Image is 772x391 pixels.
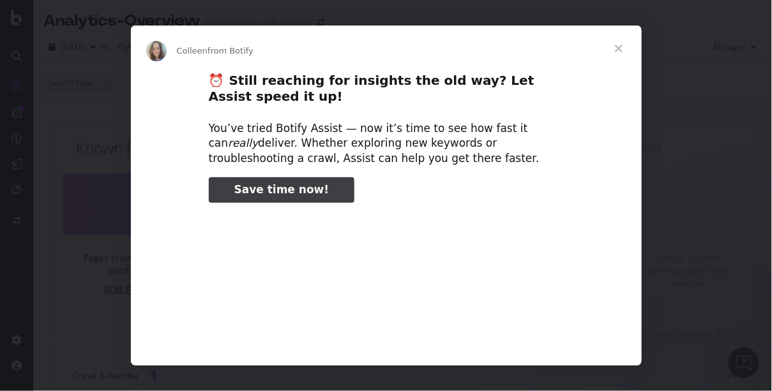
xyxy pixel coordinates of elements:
[228,136,258,149] i: really
[209,177,355,203] a: Save time now!
[177,46,208,55] span: Colleen
[146,41,167,61] img: Profile image for Colleen
[209,121,564,166] div: You’ve tried Botify Assist — now it’s time to see how fast it can deliver. Whether exploring new ...
[596,26,642,71] span: Close
[209,72,564,112] h2: ⏰ Still reaching for insights the old way? Let Assist speed it up!
[234,183,329,196] span: Save time now!
[208,46,254,55] span: from Botify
